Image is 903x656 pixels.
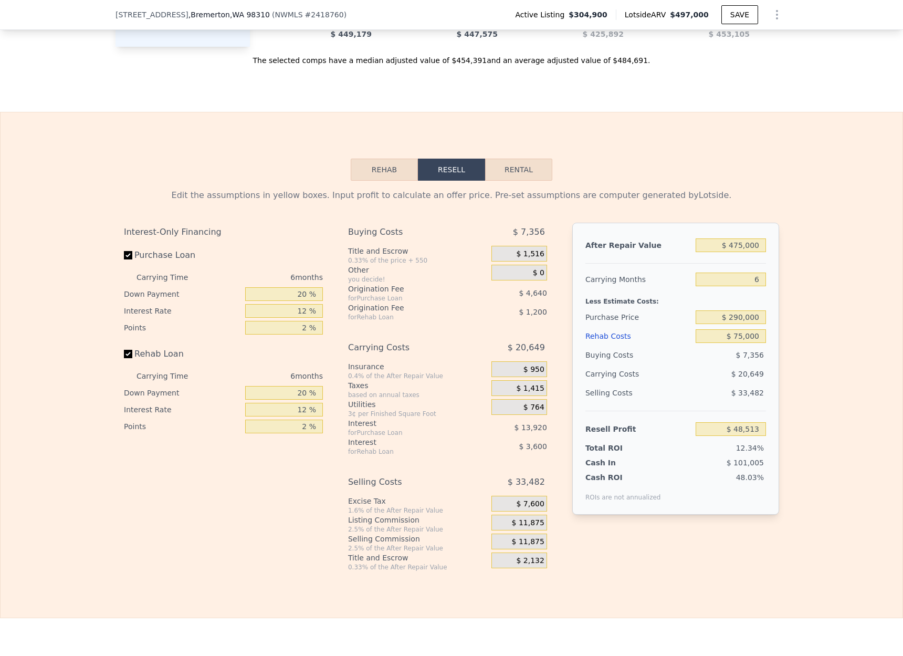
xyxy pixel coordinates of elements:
[348,506,487,515] div: 1.6% of the After Repair Value
[585,383,691,402] div: Selling Costs
[348,563,487,571] div: 0.33% of the After Repair Value
[124,418,241,435] div: Points
[348,473,465,492] div: Selling Costs
[585,457,651,468] div: Cash In
[124,345,241,363] label: Rehab Loan
[585,327,691,346] div: Rehab Costs
[625,9,670,20] span: Lotside ARV
[348,223,465,242] div: Buying Costs
[485,159,552,181] button: Rental
[124,251,132,259] input: Purchase Loan
[348,496,487,506] div: Excise Tax
[348,303,465,313] div: Origination Fee
[348,275,487,284] div: you decide!
[519,308,547,316] span: $ 1,200
[348,399,487,410] div: Utilities
[348,284,465,294] div: Origination Fee
[585,308,691,327] div: Purchase Price
[736,351,764,359] span: $ 7,356
[348,447,465,456] div: for Rehab Loan
[736,473,764,482] span: 48.03%
[585,483,661,502] div: ROIs are not annualized
[348,256,487,265] div: 0.33% of the price + 550
[709,30,750,38] span: $ 453,105
[348,361,487,372] div: Insurance
[348,338,465,357] div: Carrying Costs
[348,553,487,563] div: Title and Escrow
[124,319,241,336] div: Points
[124,286,241,303] div: Down Payment
[331,30,372,38] span: $ 449,179
[348,246,487,256] div: Title and Escrow
[124,384,241,401] div: Down Payment
[731,370,764,378] span: $ 20,649
[514,423,547,432] span: $ 13,920
[585,472,661,483] div: Cash ROI
[348,437,465,447] div: Interest
[585,365,651,383] div: Carrying Costs
[585,346,691,365] div: Buying Costs
[188,9,270,20] span: , Bremerton
[457,30,498,38] span: $ 447,575
[585,443,651,453] div: Total ROI
[418,159,485,181] button: Resell
[585,289,766,308] div: Less Estimate Costs:
[670,11,709,19] span: $497,000
[351,159,418,181] button: Rehab
[124,246,241,265] label: Purchase Loan
[508,338,545,357] span: $ 20,649
[519,442,547,451] span: $ 3,600
[721,5,758,24] button: SAVE
[736,444,764,452] span: 12.34%
[348,294,465,303] div: for Purchase Loan
[305,11,344,19] span: # 2418760
[513,223,545,242] span: $ 7,356
[348,372,487,380] div: 0.4% of the After Repair Value
[766,4,787,25] button: Show Options
[516,556,544,566] span: $ 2,132
[727,459,764,467] span: $ 101,005
[348,515,487,525] div: Listing Commission
[272,9,346,20] div: ( )
[124,401,241,418] div: Interest Rate
[585,270,691,289] div: Carrying Months
[348,418,465,429] div: Interest
[583,30,624,38] span: $ 425,892
[512,537,544,547] span: $ 11,875
[230,11,270,19] span: , WA 98310
[348,544,487,553] div: 2.5% of the After Repair Value
[209,368,323,384] div: 6 months
[585,420,691,439] div: Resell Profit
[523,365,544,374] span: $ 950
[523,403,544,412] span: $ 764
[516,249,544,259] span: $ 1,516
[136,368,205,384] div: Carrying Time
[516,499,544,509] span: $ 7,600
[115,9,188,20] span: [STREET_ADDRESS]
[115,47,787,66] div: The selected comps have a median adjusted value of $454,391 and an average adjusted value of $484...
[348,410,487,418] div: 3¢ per Finished Square Foot
[209,269,323,286] div: 6 months
[348,429,465,437] div: for Purchase Loan
[124,189,779,202] div: Edit the assumptions in yellow boxes. Input profit to calculate an offer price. Pre-set assumptio...
[136,269,205,286] div: Carrying Time
[731,389,764,397] span: $ 33,482
[275,11,302,19] span: NWMLS
[348,380,487,391] div: Taxes
[348,265,487,275] div: Other
[348,525,487,534] div: 2.5% of the After Repair Value
[124,223,323,242] div: Interest-Only Financing
[348,313,465,321] div: for Rehab Loan
[569,9,607,20] span: $304,900
[124,350,132,358] input: Rehab Loan
[585,236,691,255] div: After Repair Value
[512,518,544,528] span: $ 11,875
[124,303,241,319] div: Interest Rate
[516,384,544,393] span: $ 1,415
[348,391,487,399] div: based on annual taxes
[348,534,487,544] div: Selling Commission
[515,9,569,20] span: Active Listing
[519,289,547,297] span: $ 4,640
[533,268,544,278] span: $ 0
[508,473,545,492] span: $ 33,482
